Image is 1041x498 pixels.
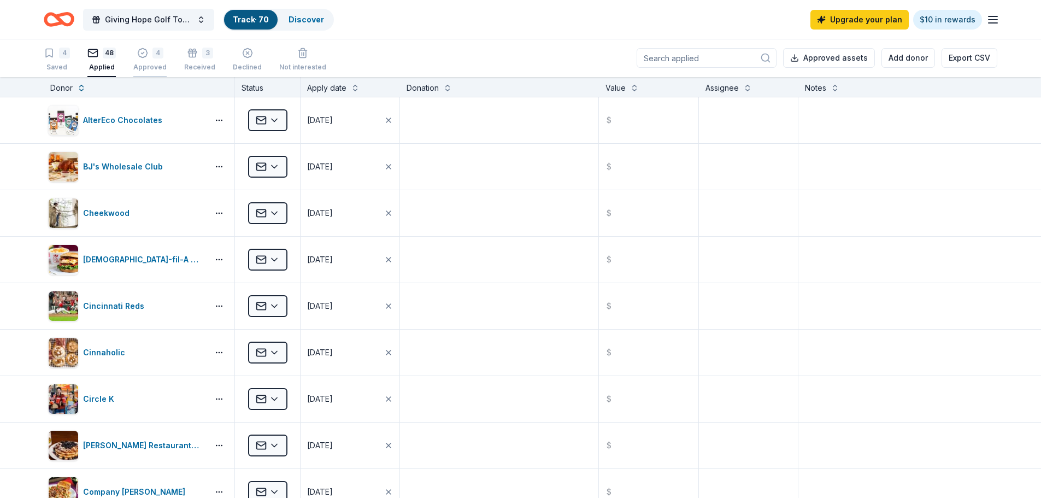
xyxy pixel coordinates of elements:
[301,237,399,283] button: [DATE]
[44,7,74,32] a: Home
[223,9,334,31] button: Track· 70Discover
[307,439,333,452] div: [DATE]
[301,190,399,236] button: [DATE]
[50,81,73,95] div: Donor
[83,160,167,173] div: BJ's Wholesale Club
[152,48,163,58] div: 4
[307,253,333,266] div: [DATE]
[59,48,70,58] div: 4
[805,81,826,95] div: Notes
[48,384,204,414] button: Image for Circle KCircle K
[705,81,739,95] div: Assignee
[103,48,116,58] div: 48
[289,15,324,24] a: Discover
[307,346,333,359] div: [DATE]
[881,48,935,68] button: Add donor
[83,253,204,266] div: [DEMOGRAPHIC_DATA]-fil-A ([GEOGRAPHIC_DATA])
[301,283,399,329] button: [DATE]
[49,106,78,135] img: Image for AlterEco Chocolates
[48,151,204,182] button: Image for BJ's Wholesale ClubBJ's Wholesale Club
[233,63,262,72] div: Declined
[279,43,326,77] button: Not interested
[83,9,214,31] button: Giving Hope Golf Tournament
[44,43,70,77] button: 4Saved
[307,207,333,220] div: [DATE]
[44,63,70,72] div: Saved
[913,10,982,30] a: $10 in rewards
[307,114,333,127] div: [DATE]
[83,439,204,452] div: [PERSON_NAME] Restaurant Group
[307,81,346,95] div: Apply date
[83,392,119,406] div: Circle K
[87,43,116,77] button: 48Applied
[307,160,333,173] div: [DATE]
[233,43,262,77] button: Declined
[49,291,78,321] img: Image for Cincinnati Reds
[49,152,78,181] img: Image for BJ's Wholesale Club
[407,81,439,95] div: Donation
[49,431,78,460] img: Image for Collier Restaurant Group
[184,63,215,72] div: Received
[83,207,134,220] div: Cheekwood
[49,245,78,274] img: Image for Chick-fil-A (Nashville Nolensville Pike)
[83,300,149,313] div: Cincinnati Reds
[235,77,301,97] div: Status
[301,376,399,422] button: [DATE]
[48,198,204,229] button: Image for CheekwoodCheekwood
[810,10,909,30] a: Upgrade your plan
[87,63,116,72] div: Applied
[605,81,626,95] div: Value
[783,48,875,68] button: Approved assets
[49,338,78,367] img: Image for Cinnaholic
[202,48,213,58] div: 3
[301,330,399,376] button: [DATE]
[48,244,204,275] button: Image for Chick-fil-A (Nashville Nolensville Pike)[DEMOGRAPHIC_DATA]-fil-A ([GEOGRAPHIC_DATA])
[48,105,204,136] button: Image for AlterEco ChocolatesAlterEco Chocolates
[307,300,333,313] div: [DATE]
[301,423,399,468] button: [DATE]
[133,43,167,77] button: 4Approved
[48,337,204,368] button: Image for CinnaholicCinnaholic
[301,144,399,190] button: [DATE]
[49,198,78,228] img: Image for Cheekwood
[279,63,326,72] div: Not interested
[942,48,997,68] button: Export CSV
[48,430,204,461] button: Image for Collier Restaurant Group[PERSON_NAME] Restaurant Group
[83,114,167,127] div: AlterEco Chocolates
[637,48,777,68] input: Search applied
[48,291,204,321] button: Image for Cincinnati RedsCincinnati Reds
[233,15,269,24] a: Track· 70
[83,346,130,359] div: Cinnaholic
[301,97,399,143] button: [DATE]
[184,43,215,77] button: 3Received
[49,384,78,414] img: Image for Circle K
[307,392,333,406] div: [DATE]
[105,13,192,26] span: Giving Hope Golf Tournament
[133,63,167,72] div: Approved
